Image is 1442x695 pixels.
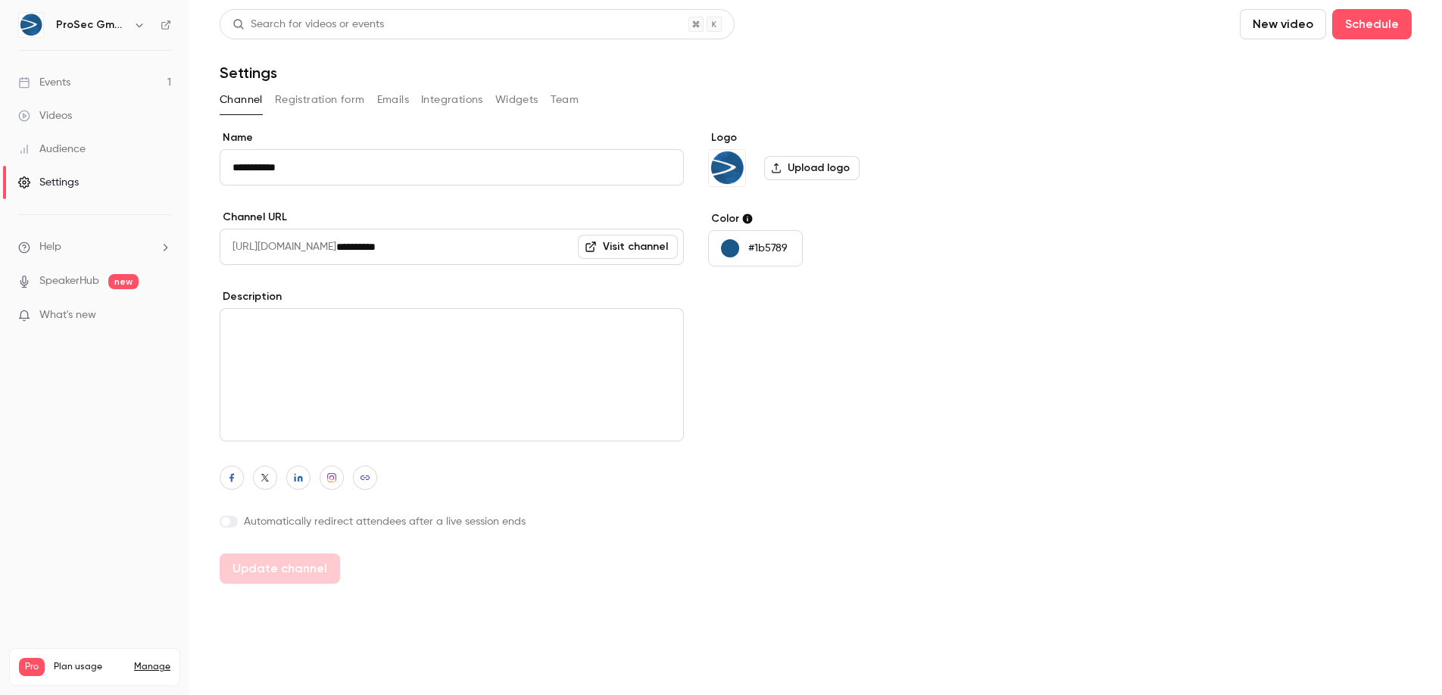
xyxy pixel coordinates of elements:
[233,17,384,33] div: Search for videos or events
[748,241,788,256] p: #1b5789
[220,514,684,529] label: Automatically redirect attendees after a live session ends
[39,307,96,323] span: What's new
[578,235,678,259] a: Visit channel
[134,661,170,673] a: Manage
[220,289,684,304] label: Description
[220,130,684,145] label: Name
[18,108,72,123] div: Videos
[708,130,941,145] label: Logo
[39,273,99,289] a: SpeakerHub
[39,239,61,255] span: Help
[421,88,483,112] button: Integrations
[54,661,125,673] span: Plan usage
[153,309,171,323] iframe: Noticeable Trigger
[377,88,409,112] button: Emails
[1332,9,1412,39] button: Schedule
[18,239,171,255] li: help-dropdown-opener
[708,230,803,266] button: #1b5789
[275,88,365,112] button: Registration form
[220,64,277,82] h1: Settings
[18,175,79,190] div: Settings
[709,150,745,186] img: ProSec GmbH
[108,274,139,289] span: new
[18,142,86,157] div: Audience
[220,229,336,265] span: [URL][DOMAIN_NAME]
[19,13,43,37] img: ProSec GmbH
[764,156,860,180] label: Upload logo
[708,211,941,226] label: Color
[551,88,579,112] button: Team
[495,88,538,112] button: Widgets
[19,658,45,676] span: Pro
[56,17,127,33] h6: ProSec GmbH
[1240,9,1326,39] button: New video
[220,210,684,225] label: Channel URL
[18,75,70,90] div: Events
[220,88,263,112] button: Channel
